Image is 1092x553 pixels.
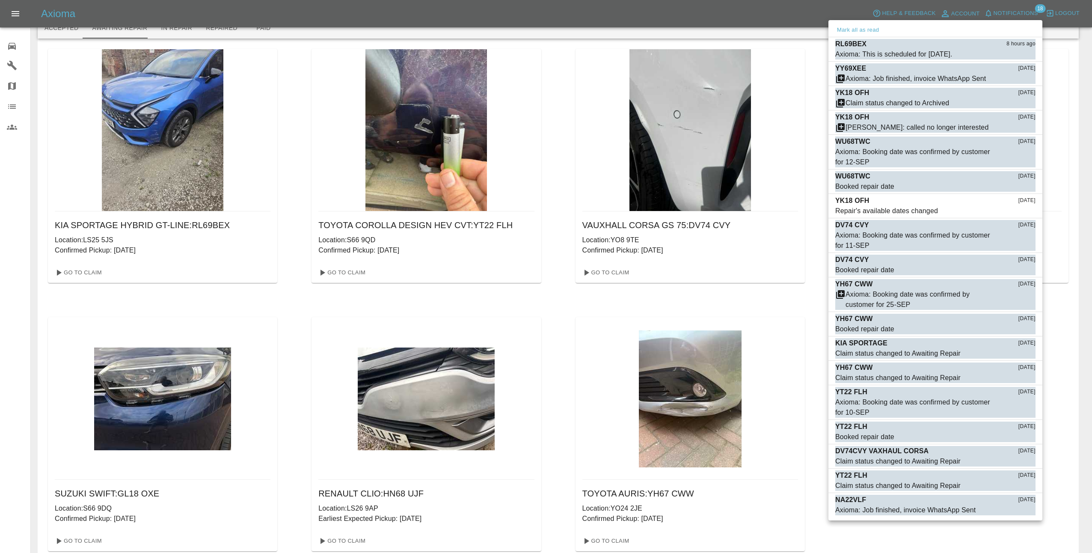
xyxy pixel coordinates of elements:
[846,98,949,108] div: Claim status changed to Archived
[835,196,869,206] p: YK18 OFH
[1018,221,1036,229] span: [DATE]
[1018,422,1036,431] span: [DATE]
[1006,40,1036,48] span: 8 hours ago
[835,446,929,456] p: DV74CVY VAXHAUL CORSA
[835,505,976,515] div: Axioma: Job finished, invoice WhatsApp Sent
[835,348,961,359] div: Claim status changed to Awaiting Repair
[835,470,867,481] p: YT22 FLH
[835,181,894,192] div: Booked repair date
[1018,196,1036,205] span: [DATE]
[835,314,872,324] p: YH67 CWW
[835,265,894,275] div: Booked repair date
[835,255,869,265] p: DV74 CVY
[846,74,986,84] div: Axioma: Job finished, invoice WhatsApp Sent
[835,373,961,383] div: Claim status changed to Awaiting Repair
[835,279,872,289] p: YH67 CWW
[835,432,894,442] div: Booked repair date
[1018,363,1036,372] span: [DATE]
[835,147,993,167] div: Axioma: Booking date was confirmed by customer for 12-SEP
[835,171,870,181] p: WU68TWC
[835,324,894,334] div: Booked repair date
[835,112,869,122] p: YK18 OFH
[835,230,993,251] div: Axioma: Booking date was confirmed by customer for 11-SEP
[835,25,881,35] button: Mark all as read
[846,289,993,310] div: Axioma: Booking date was confirmed by customer for 25-SEP
[835,206,938,216] div: Repair's available dates changed
[835,422,867,432] p: YT22 FLH
[835,88,869,98] p: YK18 OFH
[1018,89,1036,97] span: [DATE]
[1018,471,1036,480] span: [DATE]
[835,338,887,348] p: KIA SPORTAGE
[1018,496,1036,504] span: [DATE]
[835,456,961,467] div: Claim status changed to Awaiting Repair
[835,363,872,373] p: YH67 CWW
[835,495,866,505] p: NA22VLF
[1018,172,1036,181] span: [DATE]
[835,49,953,59] div: Axioma: This is scheduled for [DATE].
[835,220,869,230] p: DV74 CVY
[846,122,988,133] div: [PERSON_NAME]: called no longer interested
[835,397,993,418] div: Axioma: Booking date was confirmed by customer for 10-SEP
[1018,64,1036,73] span: [DATE]
[1018,137,1036,146] span: [DATE]
[1018,280,1036,288] span: [DATE]
[1018,339,1036,348] span: [DATE]
[835,39,866,49] p: RL69BEX
[835,481,961,491] div: Claim status changed to Awaiting Repair
[835,63,866,74] p: YY69XEE
[835,137,870,147] p: WU68TWC
[1018,256,1036,264] span: [DATE]
[835,387,867,397] p: YT22 FLH
[1018,447,1036,455] span: [DATE]
[1018,388,1036,396] span: [DATE]
[1018,113,1036,122] span: [DATE]
[1018,315,1036,323] span: [DATE]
